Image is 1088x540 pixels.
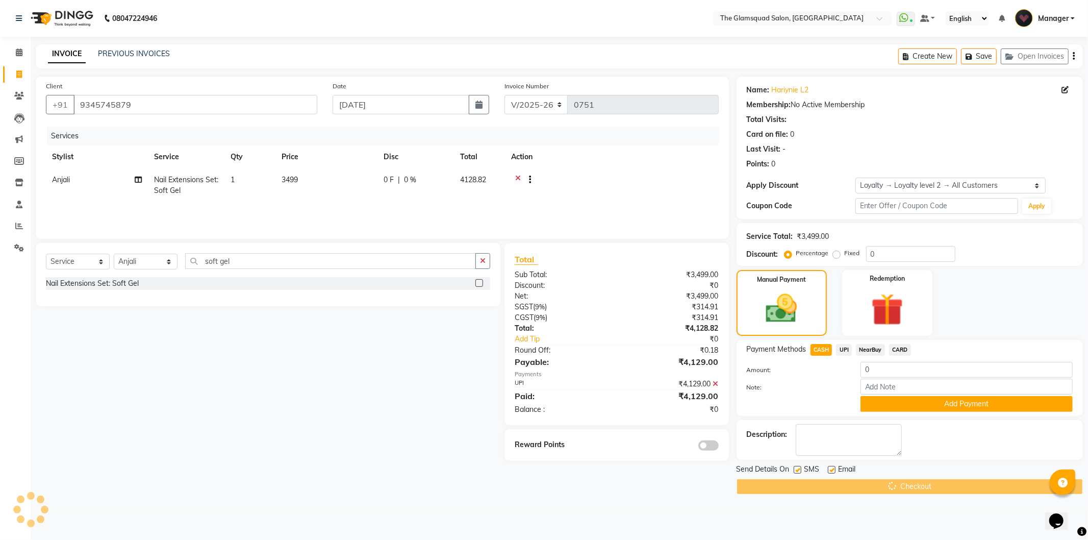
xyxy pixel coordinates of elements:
label: Fixed [845,249,860,258]
div: ( ) [507,312,617,323]
div: ₹4,128.82 [617,323,726,334]
input: Search by Name/Mobile/Email/Code [73,95,317,114]
span: CASH [811,344,832,356]
label: Redemption [870,274,905,283]
div: ₹4,129.00 [617,356,726,368]
span: Email [839,464,856,477]
span: 3499 [282,175,298,184]
button: Add Payment [861,396,1073,412]
div: No Active Membership [747,100,1073,110]
th: Disc [377,145,454,168]
div: Discount: [507,280,617,291]
div: ₹3,499.00 [617,269,726,280]
label: Date [333,82,346,91]
div: Payments [515,370,719,379]
div: Total: [507,323,617,334]
div: ₹4,129.00 [617,379,726,389]
th: Total [454,145,505,168]
th: Service [148,145,224,168]
div: Net: [507,291,617,302]
div: Round Off: [507,345,617,356]
span: Payment Methods [747,344,806,355]
div: ( ) [507,302,617,312]
div: Points: [747,159,770,169]
span: | [398,175,400,185]
label: Note: [739,383,853,392]
th: Qty [224,145,275,168]
div: 0 [791,129,795,140]
img: Manager [1015,9,1033,27]
span: Manager [1038,13,1069,24]
div: - [783,144,786,155]
th: Action [505,145,719,168]
div: Card on file: [747,129,789,140]
div: Balance : [507,404,617,415]
label: Percentage [796,249,829,258]
div: Total Visits: [747,114,787,125]
a: Hariynie L2 [772,85,809,95]
div: ₹0.18 [617,345,726,356]
div: ₹0 [617,404,726,415]
a: Add Tip [507,334,635,345]
span: Anjali [52,175,70,184]
div: Nail Extensions Set: Soft Gel [46,278,139,289]
span: CGST [515,313,534,322]
div: ₹4,129.00 [617,390,726,402]
span: 0 F [384,175,394,185]
button: +91 [46,95,74,114]
div: Apply Discount [747,180,855,191]
label: Manual Payment [757,275,806,284]
span: CARD [889,344,911,356]
img: logo [26,4,96,33]
div: Payable: [507,356,617,368]
span: SMS [804,464,820,477]
div: ₹0 [617,280,726,291]
span: NearBuy [856,344,885,356]
span: Total [515,254,538,265]
button: Save [961,48,997,64]
div: ₹3,499.00 [797,231,829,242]
img: _cash.svg [756,290,807,327]
th: Stylist [46,145,148,168]
span: 9% [536,313,545,322]
button: Open Invoices [1001,48,1069,64]
span: 4128.82 [460,175,486,184]
input: Add Note [861,379,1073,395]
span: SGST [515,302,533,311]
div: Sub Total: [507,269,617,280]
a: PREVIOUS INVOICES [98,49,170,58]
span: 9% [535,303,545,311]
label: Client [46,82,62,91]
div: Membership: [747,100,791,110]
div: UPI [507,379,617,389]
div: 0 [772,159,776,169]
div: Last Visit: [747,144,781,155]
span: Send Details On [737,464,790,477]
div: Paid: [507,390,617,402]
div: Description: [747,429,788,440]
div: ₹3,499.00 [617,291,726,302]
span: Nail Extensions Set: Soft Gel [154,175,218,195]
button: Apply [1022,199,1051,214]
img: _gift.svg [861,289,914,330]
label: Amount: [739,365,853,375]
th: Price [275,145,377,168]
div: Coupon Code [747,201,855,211]
span: UPI [836,344,852,356]
button: Create New [898,48,957,64]
b: 08047224946 [112,4,157,33]
div: Reward Points [507,439,617,451]
span: 1 [231,175,235,184]
a: INVOICE [48,45,86,63]
div: Name: [747,85,770,95]
label: Invoice Number [504,82,549,91]
div: ₹0 [635,334,726,345]
div: Discount: [747,249,778,260]
span: 0 % [404,175,416,185]
input: Enter Offer / Coupon Code [855,198,1019,214]
div: ₹314.91 [617,312,726,323]
input: Amount [861,362,1073,378]
div: Services [47,127,726,145]
iframe: chat widget [1045,499,1078,530]
div: Service Total: [747,231,793,242]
